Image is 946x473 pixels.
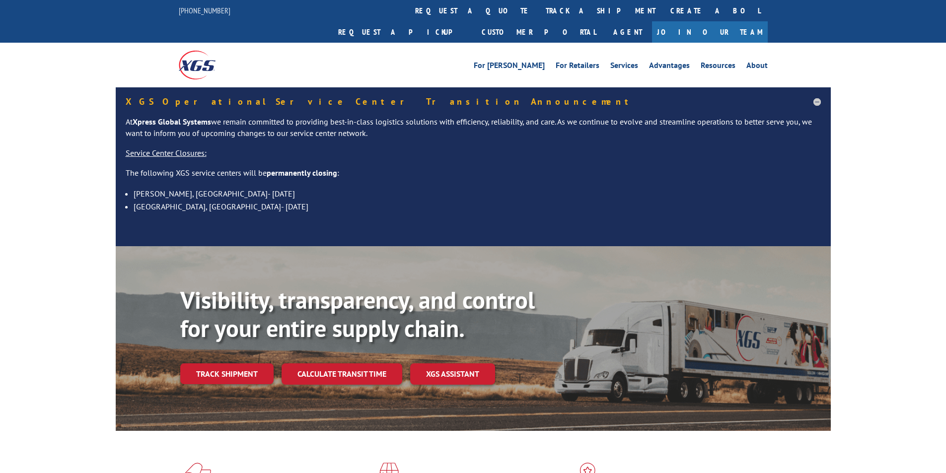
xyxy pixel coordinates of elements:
strong: Xpress Global Systems [133,117,211,127]
a: Services [610,62,638,72]
h5: XGS Operational Service Center Transition Announcement [126,97,821,106]
u: Service Center Closures: [126,148,207,158]
a: [PHONE_NUMBER] [179,5,230,15]
a: Request a pickup [331,21,474,43]
strong: permanently closing [267,168,337,178]
a: Join Our Team [652,21,768,43]
a: Agent [603,21,652,43]
a: Calculate transit time [282,363,402,385]
a: About [746,62,768,72]
a: Track shipment [180,363,274,384]
li: [PERSON_NAME], [GEOGRAPHIC_DATA]- [DATE] [134,187,821,200]
b: Visibility, transparency, and control for your entire supply chain. [180,284,535,344]
p: At we remain committed to providing best-in-class logistics solutions with efficiency, reliabilit... [126,116,821,148]
a: Resources [701,62,735,72]
p: The following XGS service centers will be : [126,167,821,187]
a: Advantages [649,62,690,72]
li: [GEOGRAPHIC_DATA], [GEOGRAPHIC_DATA]- [DATE] [134,200,821,213]
a: For [PERSON_NAME] [474,62,545,72]
a: Customer Portal [474,21,603,43]
a: XGS ASSISTANT [410,363,495,385]
a: For Retailers [556,62,599,72]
